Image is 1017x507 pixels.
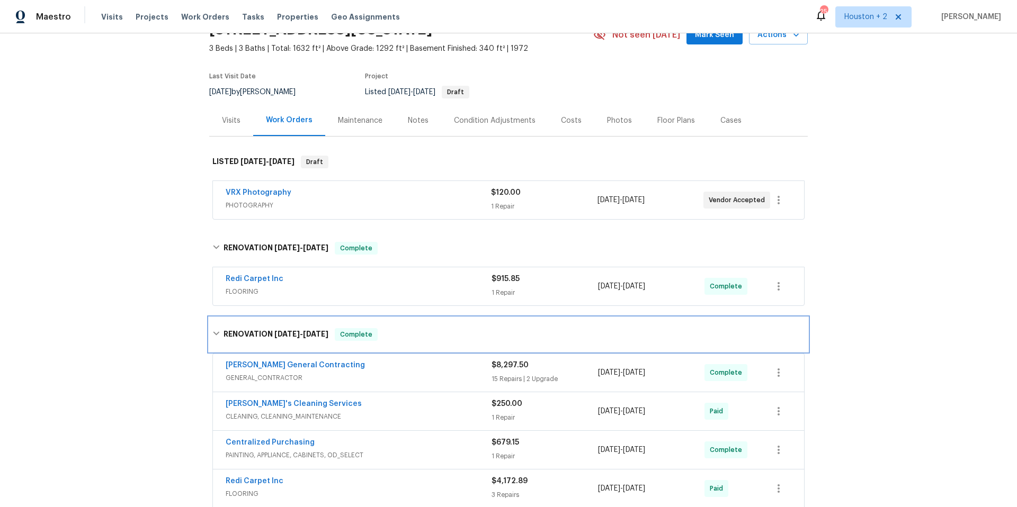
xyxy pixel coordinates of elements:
[226,373,492,383] span: GENERAL_CONTRACTOR
[209,145,808,179] div: LISTED [DATE]-[DATE]Draft
[598,483,645,494] span: -
[209,88,231,96] span: [DATE]
[492,439,519,446] span: $679.15
[224,328,328,341] h6: RENOVATION
[274,330,328,338] span: -
[686,25,743,45] button: Mark Seen
[226,275,283,283] a: Redi Carpet Inc
[710,406,727,417] span: Paid
[820,6,827,17] div: 25
[709,195,769,205] span: Vendor Accepted
[598,369,620,376] span: [DATE]
[492,412,598,423] div: 1 Repair
[274,244,300,251] span: [DATE]
[598,445,645,455] span: -
[336,243,377,253] span: Complete
[492,490,598,500] div: 3 Repairs
[212,156,295,168] h6: LISTED
[181,12,229,22] span: Work Orders
[607,115,632,126] div: Photos
[209,73,256,79] span: Last Visit Date
[710,281,746,292] span: Complete
[598,406,645,417] span: -
[597,196,620,204] span: [DATE]
[226,361,365,369] a: [PERSON_NAME] General Contracting
[937,12,1001,22] span: [PERSON_NAME]
[413,88,435,96] span: [DATE]
[274,244,328,251] span: -
[623,283,645,290] span: [DATE]
[491,201,597,212] div: 1 Repair
[269,158,295,165] span: [DATE]
[623,446,645,454] span: [DATE]
[622,196,645,204] span: [DATE]
[224,242,328,255] h6: RENOVATION
[226,488,492,499] span: FLOORING
[226,411,492,422] span: CLEANING, CLEANING_MAINTENANCE
[492,287,598,298] div: 1 Repair
[338,115,382,126] div: Maintenance
[226,400,362,408] a: [PERSON_NAME]'s Cleaning Services
[695,29,734,42] span: Mark Seen
[443,89,468,95] span: Draft
[209,43,593,54] span: 3 Beds | 3 Baths | Total: 1632 ft² | Above Grade: 1292 ft² | Basement Finished: 340 ft² | 1972
[388,88,435,96] span: -
[277,12,318,22] span: Properties
[492,275,520,283] span: $915.85
[623,408,645,415] span: [DATE]
[303,330,328,338] span: [DATE]
[226,450,492,460] span: PAINTING, APPLIANCE, CABINETS, OD_SELECT
[454,115,536,126] div: Condition Adjustments
[597,195,645,205] span: -
[720,115,742,126] div: Cases
[623,485,645,492] span: [DATE]
[492,451,598,461] div: 1 Repair
[226,189,291,196] a: VRX Photography
[598,408,620,415] span: [DATE]
[365,88,469,96] span: Listed
[226,439,315,446] a: Centralized Purchasing
[710,483,727,494] span: Paid
[209,24,432,35] h2: [STREET_ADDRESS][US_STATE]
[240,158,266,165] span: [DATE]
[331,12,400,22] span: Geo Assignments
[242,13,264,21] span: Tasks
[492,477,528,485] span: $4,172.89
[710,445,746,455] span: Complete
[492,361,529,369] span: $8,297.50
[226,477,283,485] a: Redi Carpet Inc
[844,12,887,22] span: Houston + 2
[222,115,240,126] div: Visits
[302,157,327,167] span: Draft
[101,12,123,22] span: Visits
[266,115,313,125] div: Work Orders
[757,29,799,42] span: Actions
[240,158,295,165] span: -
[36,12,71,22] span: Maestro
[226,286,492,297] span: FLOORING
[226,200,491,211] span: PHOTOGRAPHY
[365,73,388,79] span: Project
[657,115,695,126] div: Floor Plans
[209,86,308,98] div: by [PERSON_NAME]
[598,283,620,290] span: [DATE]
[491,189,521,196] span: $120.00
[749,25,808,45] button: Actions
[598,485,620,492] span: [DATE]
[612,30,680,40] span: Not seen [DATE]
[598,367,645,378] span: -
[598,281,645,292] span: -
[274,330,300,338] span: [DATE]
[136,12,168,22] span: Projects
[492,374,598,384] div: 15 Repairs | 2 Upgrade
[303,244,328,251] span: [DATE]
[623,369,645,376] span: [DATE]
[710,367,746,378] span: Complete
[492,400,522,408] span: $250.00
[336,329,377,340] span: Complete
[408,115,429,126] div: Notes
[209,231,808,265] div: RENOVATION [DATE]-[DATE]Complete
[388,88,411,96] span: [DATE]
[598,446,620,454] span: [DATE]
[561,115,582,126] div: Costs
